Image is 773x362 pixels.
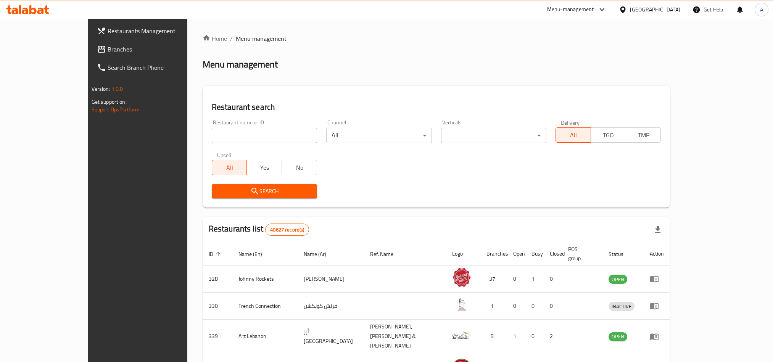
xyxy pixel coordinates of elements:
td: 1 [525,265,544,293]
td: 339 [203,320,232,353]
td: 0 [507,293,525,320]
h2: Restaurants list [209,223,309,236]
span: 40627 record(s) [266,226,309,233]
span: Yes [250,162,279,173]
td: 330 [203,293,232,320]
span: All [215,162,244,173]
img: Arz Lebanon [452,325,471,344]
td: [PERSON_NAME] [298,265,364,293]
td: 0 [525,293,544,320]
td: 0 [507,265,525,293]
div: OPEN [609,332,627,341]
td: 37 [480,265,507,293]
div: Menu [650,301,664,311]
img: French Connection [452,295,471,314]
td: 2 [544,320,562,353]
div: [GEOGRAPHIC_DATA] [630,5,680,14]
a: Support.OpsPlatform [92,105,140,114]
div: Menu [650,274,664,283]
div: Menu [650,332,664,341]
th: Logo [446,242,480,265]
td: فرنش كونكشن [298,293,364,320]
span: Search Branch Phone [108,63,211,72]
h2: Menu management [203,58,278,71]
span: INACTIVE [609,302,635,311]
span: OPEN [609,332,627,341]
label: Delivery [561,120,580,125]
span: Ref. Name [370,249,403,259]
span: POS group [568,245,594,263]
div: All [326,128,432,143]
div: Export file [649,220,667,239]
span: TGO [594,130,623,141]
button: TMP [626,127,661,143]
td: 1 [507,320,525,353]
span: Search [218,187,311,196]
span: 1.0.0 [111,84,123,94]
button: No [282,160,317,175]
td: Arz Lebanon [232,320,298,353]
td: 0 [544,265,562,293]
input: Search for restaurant name or ID.. [212,128,317,143]
span: Restaurants Management [108,26,211,35]
a: Search Branch Phone [91,58,217,77]
th: Open [507,242,525,265]
span: Name (Ar) [304,249,336,259]
button: Search [212,184,317,198]
nav: breadcrumb [203,34,670,43]
div: Total records count [265,224,309,236]
th: Action [644,242,670,265]
img: Johnny Rockets [452,268,471,287]
span: ID [209,249,223,259]
span: Branches [108,45,211,54]
td: 0 [544,293,562,320]
div: ​ [441,128,546,143]
span: Version: [92,84,110,94]
a: Branches [91,40,217,58]
span: Name (En) [238,249,272,259]
button: Yes [246,160,282,175]
td: 9 [480,320,507,353]
span: All [559,130,588,141]
td: [PERSON_NAME],[PERSON_NAME] & [PERSON_NAME] [364,320,446,353]
td: أرز [GEOGRAPHIC_DATA] [298,320,364,353]
td: Johnny Rockets [232,265,298,293]
span: OPEN [609,275,627,284]
td: 328 [203,265,232,293]
div: Menu-management [547,5,594,14]
span: No [285,162,314,173]
td: 0 [525,320,544,353]
button: All [556,127,591,143]
label: Upsell [217,152,231,158]
th: Busy [525,242,544,265]
button: TGO [591,127,626,143]
td: 1 [480,293,507,320]
th: Closed [544,242,562,265]
span: Menu management [236,34,287,43]
td: French Connection [232,293,298,320]
span: A [760,5,763,14]
th: Branches [480,242,507,265]
span: Status [609,249,633,259]
span: TMP [629,130,658,141]
h2: Restaurant search [212,101,661,113]
li: / [230,34,233,43]
span: Get support on: [92,97,127,107]
button: All [212,160,247,175]
a: Restaurants Management [91,22,217,40]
